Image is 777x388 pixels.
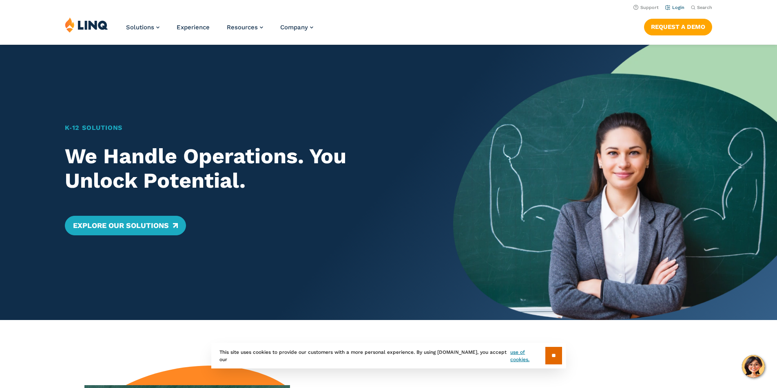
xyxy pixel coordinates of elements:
[227,24,258,31] span: Resources
[644,19,712,35] a: Request a Demo
[65,144,422,193] h2: We Handle Operations. You Unlock Potential.
[453,45,777,320] img: Home Banner
[65,17,108,33] img: LINQ | K‑12 Software
[227,24,263,31] a: Resources
[126,24,154,31] span: Solutions
[644,17,712,35] nav: Button Navigation
[691,4,712,11] button: Open Search Bar
[697,5,712,10] span: Search
[65,216,186,235] a: Explore Our Solutions
[177,24,210,31] a: Experience
[65,123,422,133] h1: K‑12 Solutions
[126,17,313,44] nav: Primary Navigation
[510,349,545,363] a: use of cookies.
[126,24,159,31] a: Solutions
[211,343,566,368] div: This site uses cookies to provide our customers with a more personal experience. By using [DOMAIN...
[665,5,684,10] a: Login
[633,5,659,10] a: Support
[742,355,765,378] button: Hello, have a question? Let’s chat.
[280,24,308,31] span: Company
[280,24,313,31] a: Company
